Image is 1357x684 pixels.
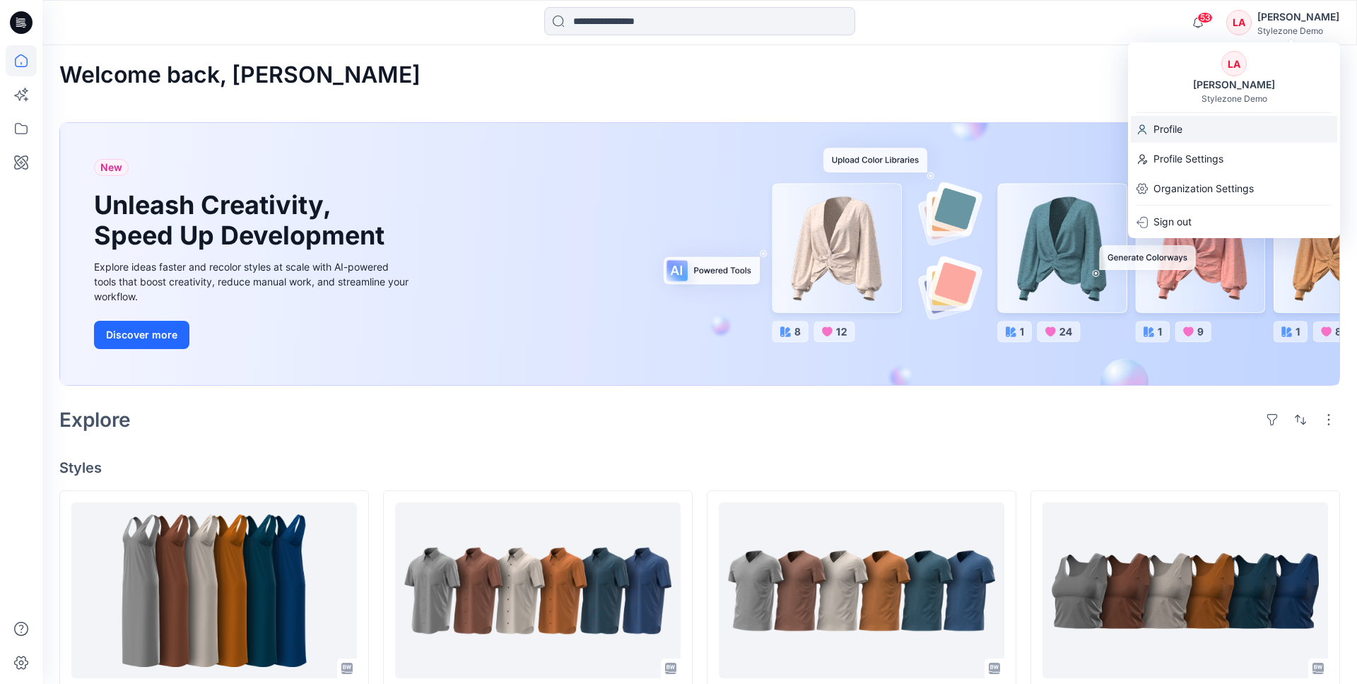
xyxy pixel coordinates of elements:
[1153,175,1254,202] p: Organization Settings
[59,62,421,88] h2: Welcome back, [PERSON_NAME]
[395,502,681,678] a: Mens Shirt
[1128,175,1340,202] a: Organization Settings
[1197,12,1213,23] span: 53
[1042,502,1328,678] a: Womens Top
[59,459,1340,476] h4: Styles
[1128,116,1340,143] a: Profile
[1226,10,1252,35] div: LA
[1153,116,1182,143] p: Profile
[94,190,391,251] h1: Unleash Creativity, Speed Up Development
[94,321,412,349] a: Discover more
[719,502,1004,678] a: Mens T-Shirt
[71,502,357,678] a: Womens Dress
[100,159,122,176] span: New
[1185,76,1283,93] div: [PERSON_NAME]
[1153,146,1223,172] p: Profile Settings
[59,408,131,431] h2: Explore
[1221,51,1247,76] div: LA
[1202,93,1267,104] div: Stylezone Demo
[1128,146,1340,172] a: Profile Settings
[94,321,189,349] button: Discover more
[1153,208,1192,235] p: Sign out
[1257,25,1339,36] div: Stylezone Demo
[94,259,412,304] div: Explore ideas faster and recolor styles at scale with AI-powered tools that boost creativity, red...
[1257,8,1339,25] div: [PERSON_NAME]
